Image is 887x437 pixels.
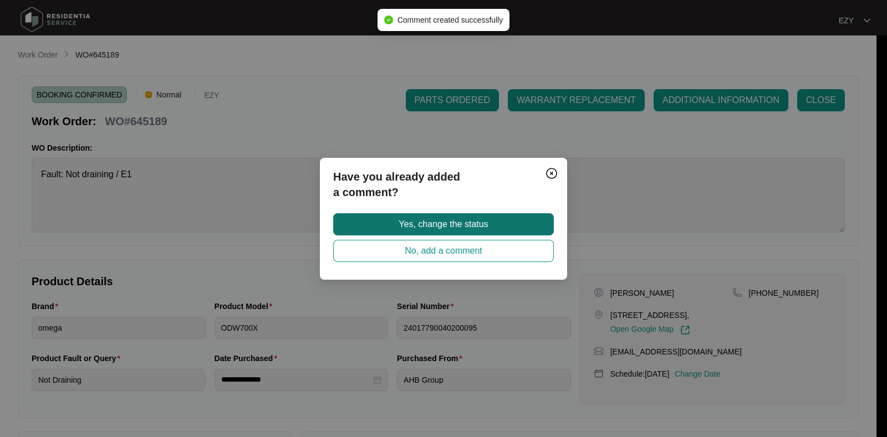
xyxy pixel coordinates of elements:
button: No, add a comment [333,240,554,262]
span: Yes, change the status [399,218,488,231]
button: Yes, change the status [333,213,554,235]
p: Have you already added [333,169,554,184]
img: closeCircle [545,167,558,180]
button: Close [543,164,560,182]
span: Comment created successfully [397,16,503,24]
span: check-circle [384,16,393,24]
p: a comment? [333,184,554,200]
span: No, add a comment [405,244,482,258]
